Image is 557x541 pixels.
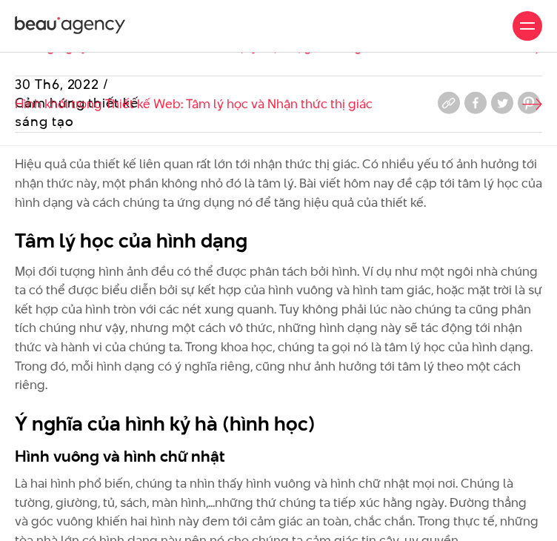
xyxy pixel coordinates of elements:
[15,410,542,438] h2: Ý nghĩa của hình kỷ hà (hình học)
[15,95,542,114] a: Hình khối trong Thiết kế Web: Tâm lý học và Nhận thức thị giác
[15,227,542,255] h2: Tâm lý học của hình dạng
[15,262,542,395] p: Mọi đối tượng hình ảnh đều có thể được phân tách bởi hình. Ví dụ như một ngôi nhà chúng ta có thể...
[15,445,542,467] h3: Hình vuông và hình chữ nhật
[15,155,542,212] p: Hiệu quả của thiết kế liên quan rất lớn tới nhận thức thị giác. Có nhiều yếu tố ảnh hưởng tới nhậ...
